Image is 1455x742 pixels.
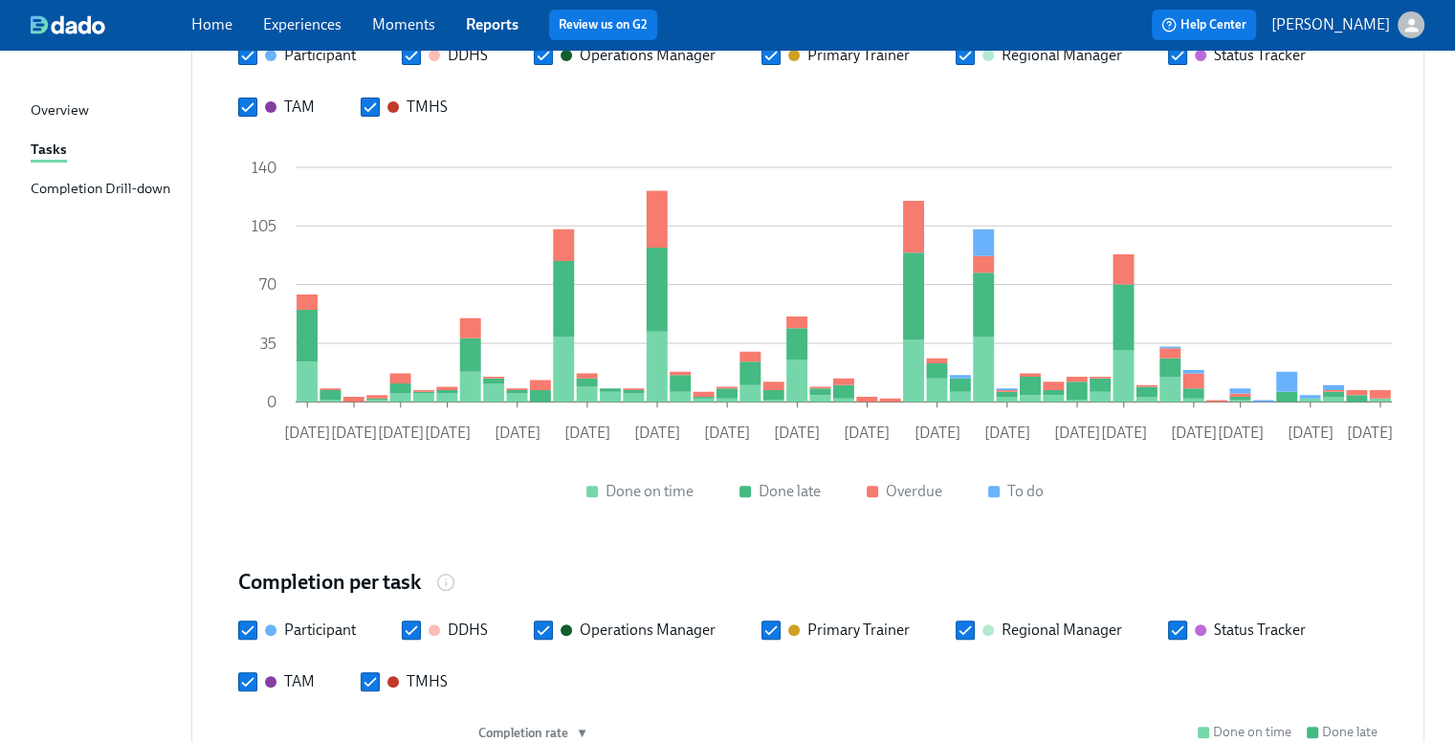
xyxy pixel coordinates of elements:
[564,423,610,441] tspan: [DATE]
[1054,423,1100,441] tspan: [DATE]
[284,671,315,692] div: TAM
[1161,15,1246,34] span: Help Center
[1288,423,1334,441] tspan: [DATE]
[1322,723,1378,741] div: Done late
[704,423,750,441] tspan: [DATE]
[1171,423,1217,441] tspan: [DATE]
[634,423,680,441] tspan: [DATE]
[31,139,67,163] div: Tasks
[807,620,910,641] div: Primary Trainer
[191,15,232,33] a: Home
[407,97,448,118] div: TMHS
[915,423,960,441] tspan: [DATE]
[886,481,942,502] div: Overdue
[478,725,588,740] button: Completion rate▼
[31,99,176,123] a: Overview
[495,423,540,441] tspan: [DATE]
[478,725,568,740] div: Completion rate
[984,423,1030,441] tspan: [DATE]
[580,45,716,66] div: Operations Manager
[1101,423,1147,441] tspan: [DATE]
[284,423,330,441] tspan: [DATE]
[580,620,716,641] div: Operations Manager
[284,620,356,641] div: Participant
[1218,423,1264,441] tspan: [DATE]
[559,15,648,34] a: Review us on G2
[1271,14,1390,35] p: [PERSON_NAME]
[606,481,694,502] div: Done on time
[284,97,315,118] div: TAM
[31,15,105,34] img: dado
[378,423,424,441] tspan: [DATE]
[284,45,356,66] div: Participant
[331,423,377,441] tspan: [DATE]
[1152,10,1256,40] button: Help Center
[31,178,176,202] a: Completion Drill-down
[466,15,518,33] a: Reports
[774,423,820,441] tspan: [DATE]
[1214,620,1306,641] div: Status Tracker
[1002,620,1122,641] div: Regional Manager
[31,139,176,163] a: Tasks
[259,275,276,294] tspan: 70
[1347,423,1393,441] tspan: [DATE]
[1002,45,1122,66] div: Regional Manager
[31,178,170,202] div: Completion Drill-down
[238,568,421,597] h4: Completion per task
[263,15,342,33] a: Experiences
[252,217,276,235] tspan: 105
[1007,481,1044,502] div: To do
[1213,723,1291,741] div: Done on time
[31,15,191,34] a: dado
[260,334,276,352] tspan: 35
[576,725,588,740] div: ▼
[436,573,455,592] svg: The rate at which tasks were completed, excluding Upcoming and Skipped tasks
[424,423,470,441] tspan: [DATE]
[31,99,89,123] div: Overview
[844,423,890,441] tspan: [DATE]
[448,620,488,641] div: DDHS
[448,45,488,66] div: DDHS
[1271,11,1424,38] button: [PERSON_NAME]
[549,10,657,40] button: Review us on G2
[407,671,448,692] div: TMHS
[252,159,276,177] tspan: 140
[759,481,821,502] div: Done late
[372,15,435,33] a: Moments
[807,45,910,66] div: Primary Trainer
[267,393,276,411] tspan: 0
[1214,45,1306,66] div: Status Tracker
